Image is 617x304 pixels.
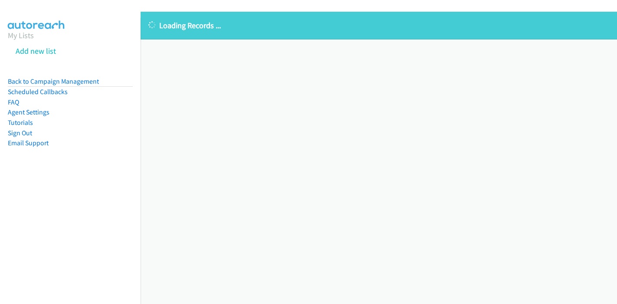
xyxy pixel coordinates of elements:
[8,129,32,137] a: Sign Out
[148,20,609,31] p: Loading Records ...
[8,118,33,127] a: Tutorials
[8,139,49,147] a: Email Support
[8,88,68,96] a: Scheduled Callbacks
[8,108,49,116] a: Agent Settings
[8,30,34,40] a: My Lists
[8,77,99,85] a: Back to Campaign Management
[8,98,19,106] a: FAQ
[16,46,56,56] a: Add new list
